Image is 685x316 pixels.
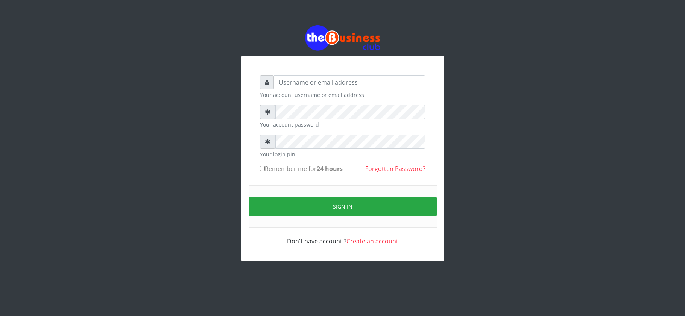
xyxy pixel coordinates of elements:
[260,121,425,129] small: Your account password
[249,197,437,216] button: Sign in
[260,228,425,246] div: Don't have account ?
[260,164,343,173] label: Remember me for
[365,165,425,173] a: Forgotten Password?
[260,150,425,158] small: Your login pin
[346,237,398,245] a: Create an account
[317,165,343,173] b: 24 hours
[274,75,425,89] input: Username or email address
[260,91,425,99] small: Your account username or email address
[260,166,265,171] input: Remember me for24 hours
